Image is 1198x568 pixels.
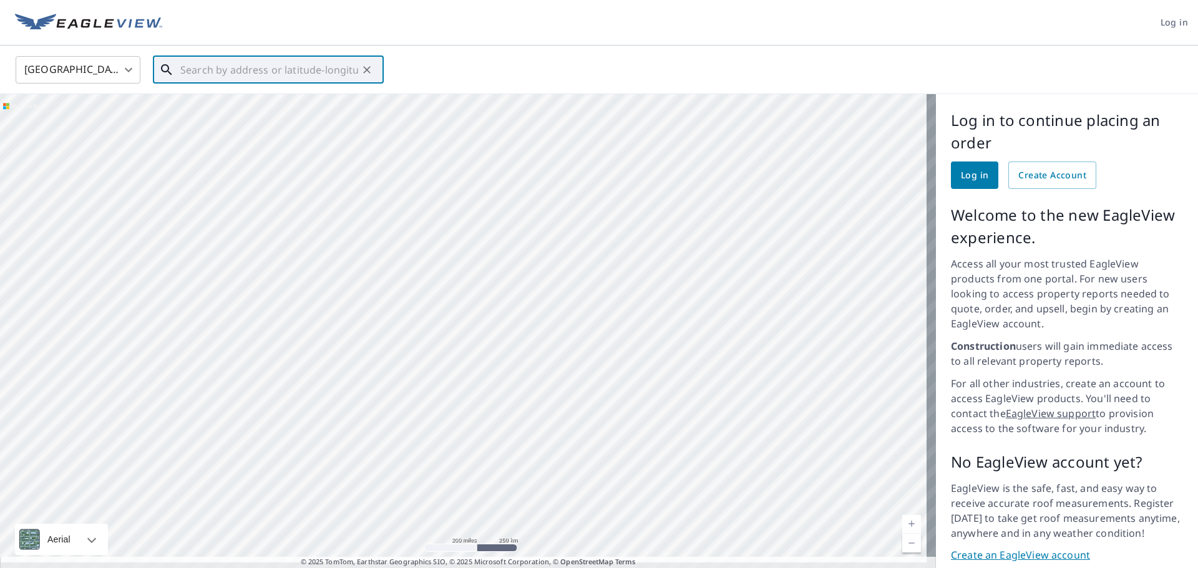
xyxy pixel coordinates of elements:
button: Clear [358,61,376,79]
a: OpenStreetMap [560,557,613,566]
a: Log in [951,161,998,189]
a: Current Level 5, Zoom In [902,515,921,534]
span: Log in [1161,15,1188,31]
div: [GEOGRAPHIC_DATA] [16,52,140,87]
div: Aerial [15,524,108,555]
a: Create Account [1008,161,1096,189]
p: Log in to continue placing an order [951,109,1183,154]
a: Current Level 5, Zoom Out [902,534,921,552]
a: Create an EagleView account [951,548,1183,562]
input: Search by address or latitude-longitude [180,52,358,87]
div: Aerial [44,524,74,555]
p: users will gain immediate access to all relevant property reports. [951,339,1183,368]
a: Terms [615,557,636,566]
span: Log in [961,168,988,183]
strong: Construction [951,339,1016,353]
img: EV Logo [15,14,162,32]
p: EagleView is the safe, fast, and easy way to receive accurate roof measurements. Register [DATE] ... [951,481,1183,541]
span: Create Account [1018,168,1086,183]
p: Access all your most trusted EagleView products from one portal. For new users looking to access ... [951,256,1183,331]
p: Welcome to the new EagleView experience. [951,204,1183,249]
p: For all other industries, create an account to access EagleView products. You'll need to contact ... [951,376,1183,436]
p: No EagleView account yet? [951,451,1183,473]
span: © 2025 TomTom, Earthstar Geographics SIO, © 2025 Microsoft Corporation, © [301,557,636,567]
a: EagleView support [1006,407,1096,420]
